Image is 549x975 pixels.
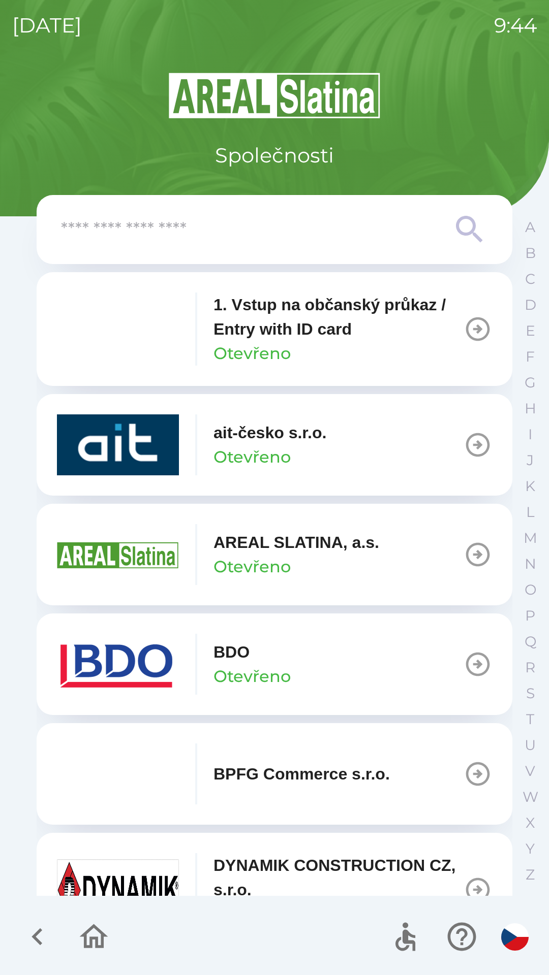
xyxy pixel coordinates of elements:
[525,270,535,288] p: C
[517,680,543,706] button: S
[528,426,532,443] p: I
[525,244,536,262] p: B
[526,866,535,884] p: Z
[517,836,543,862] button: Y
[517,655,543,680] button: R
[525,400,536,417] p: H
[215,140,334,171] p: Společnosti
[517,577,543,603] button: O
[525,477,535,495] p: K
[517,784,543,810] button: W
[525,607,535,625] p: P
[525,296,536,314] p: D
[57,524,179,585] img: aad3f322-fb90-43a2-be23-5ead3ef36ce5.png
[517,370,543,396] button: G
[57,299,179,360] img: 93ea42ec-2d1b-4d6e-8f8a-bdbb4610bcc3.png
[517,810,543,836] button: X
[213,445,291,469] p: Otevřeno
[37,613,512,715] button: BDOOtevřeno
[526,710,534,728] p: T
[526,685,535,702] p: S
[57,859,179,920] img: 9aa1c191-0426-4a03-845b-4981a011e109.jpeg
[517,473,543,499] button: K
[37,394,512,496] button: ait-česko s.r.o.Otevřeno
[37,833,512,947] button: DYNAMIK CONSTRUCTION CZ, s.r.o.Otevřeno
[517,318,543,344] button: E
[525,659,535,676] p: R
[525,555,536,573] p: N
[517,706,543,732] button: T
[525,218,535,236] p: A
[494,10,537,41] p: 9:44
[213,292,464,341] p: 1. Vstup na občanský průkaz / Entry with ID card
[517,266,543,292] button: C
[57,634,179,695] img: ae7449ef-04f1-48ed-85b5-e61960c78b50.png
[525,633,536,651] p: Q
[517,732,543,758] button: U
[517,292,543,318] button: D
[517,629,543,655] button: Q
[517,603,543,629] button: P
[37,272,512,386] button: 1. Vstup na občanský průkaz / Entry with ID cardOtevřeno
[213,640,250,664] p: BDO
[526,348,535,366] p: F
[213,664,291,689] p: Otevřeno
[526,503,534,521] p: L
[517,499,543,525] button: L
[526,814,535,832] p: X
[517,758,543,784] button: V
[517,396,543,421] button: H
[523,788,538,806] p: W
[527,451,534,469] p: J
[517,862,543,888] button: Z
[501,923,529,951] img: cs flag
[213,420,326,445] p: ait-česko s.r.o.
[213,762,390,786] p: BPFG Commerce s.r.o.
[37,504,512,605] button: AREAL SLATINA, a.s.Otevřeno
[524,529,537,547] p: M
[526,840,535,858] p: Y
[517,447,543,473] button: J
[517,214,543,240] button: A
[213,853,464,902] p: DYNAMIK CONSTRUCTION CZ, s.r.o.
[213,341,291,366] p: Otevřeno
[517,421,543,447] button: I
[517,240,543,266] button: B
[525,581,536,599] p: O
[517,525,543,551] button: M
[525,374,536,392] p: G
[517,344,543,370] button: F
[526,322,535,340] p: E
[37,723,512,825] button: BPFG Commerce s.r.o.
[57,743,179,804] img: f3b1b367-54a7-43c8-9d7e-84e812667233.png
[37,71,512,120] img: Logo
[517,551,543,577] button: N
[213,530,379,555] p: AREAL SLATINA, a.s.
[213,555,291,579] p: Otevřeno
[525,762,535,780] p: V
[57,414,179,475] img: 40b5cfbb-27b1-4737-80dc-99d800fbabba.png
[525,736,536,754] p: U
[12,10,82,41] p: [DATE]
